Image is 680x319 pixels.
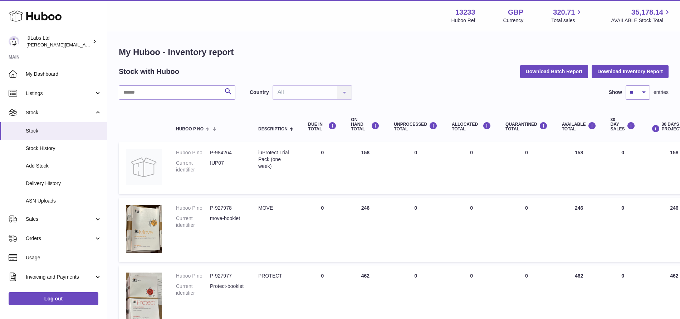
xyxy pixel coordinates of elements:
[26,254,102,261] span: Usage
[176,149,210,156] dt: Huboo P no
[176,127,204,131] span: Huboo P no
[555,198,603,262] td: 246
[210,205,244,211] dd: P-927978
[508,8,523,17] strong: GBP
[301,198,344,262] td: 0
[210,283,244,296] dd: Protect-booklet
[387,142,445,194] td: 0
[445,198,498,262] td: 0
[609,89,622,96] label: Show
[654,89,669,96] span: entries
[505,122,548,131] div: QUARANTINED Total
[308,122,337,131] div: DUE IN TOTAL
[176,205,210,211] dt: Huboo P no
[26,145,102,152] span: Stock History
[26,71,102,78] span: My Dashboard
[26,35,91,48] div: iüLabs Ltd
[210,149,244,156] dd: P-984264
[176,215,210,229] dt: Current identifier
[26,216,94,223] span: Sales
[258,273,294,279] div: PROTECT
[26,128,102,134] span: Stock
[119,67,179,76] h2: Stock with Huboo
[351,118,380,132] div: ON HAND Total
[301,142,344,194] td: 0
[210,215,244,229] dd: move-booklet
[603,142,642,194] td: 0
[26,163,102,169] span: Add Stock
[26,90,94,97] span: Listings
[26,109,94,116] span: Stock
[9,36,19,47] img: annunziata@iulabs.co
[258,205,294,211] div: MOVE
[210,273,244,279] dd: P-927977
[592,65,669,78] button: Download Inventory Report
[445,142,498,194] td: 0
[344,142,387,194] td: 158
[452,122,491,131] div: ALLOCATED Total
[611,118,635,132] div: 30 DAY SALES
[258,127,288,131] span: Description
[250,89,269,96] label: Country
[126,149,162,185] img: product image
[525,273,528,279] span: 0
[503,17,524,24] div: Currency
[451,17,475,24] div: Huboo Ref
[631,8,663,17] span: 35,178.14
[176,160,210,173] dt: Current identifier
[176,273,210,279] dt: Huboo P no
[26,235,94,242] span: Orders
[525,205,528,211] span: 0
[551,17,583,24] span: Total sales
[126,205,162,253] img: product image
[26,198,102,204] span: ASN Uploads
[26,42,143,48] span: [PERSON_NAME][EMAIL_ADDRESS][DOMAIN_NAME]
[210,160,244,173] dd: IUP07
[525,150,528,155] span: 0
[551,8,583,24] a: 320.71 Total sales
[387,198,445,262] td: 0
[611,17,671,24] span: AVAILABLE Stock Total
[26,274,94,280] span: Invoicing and Payments
[520,65,588,78] button: Download Batch Report
[176,283,210,296] dt: Current identifier
[26,180,102,187] span: Delivery History
[258,149,294,170] div: iüProtect Trial Pack (one week)
[555,142,603,194] td: 158
[344,198,387,262] td: 246
[455,8,475,17] strong: 13233
[9,292,98,305] a: Log out
[603,198,642,262] td: 0
[119,46,669,58] h1: My Huboo - Inventory report
[562,122,596,131] div: AVAILABLE Total
[394,122,437,131] div: UNPROCESSED Total
[553,8,575,17] span: 320.71
[611,8,671,24] a: 35,178.14 AVAILABLE Stock Total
